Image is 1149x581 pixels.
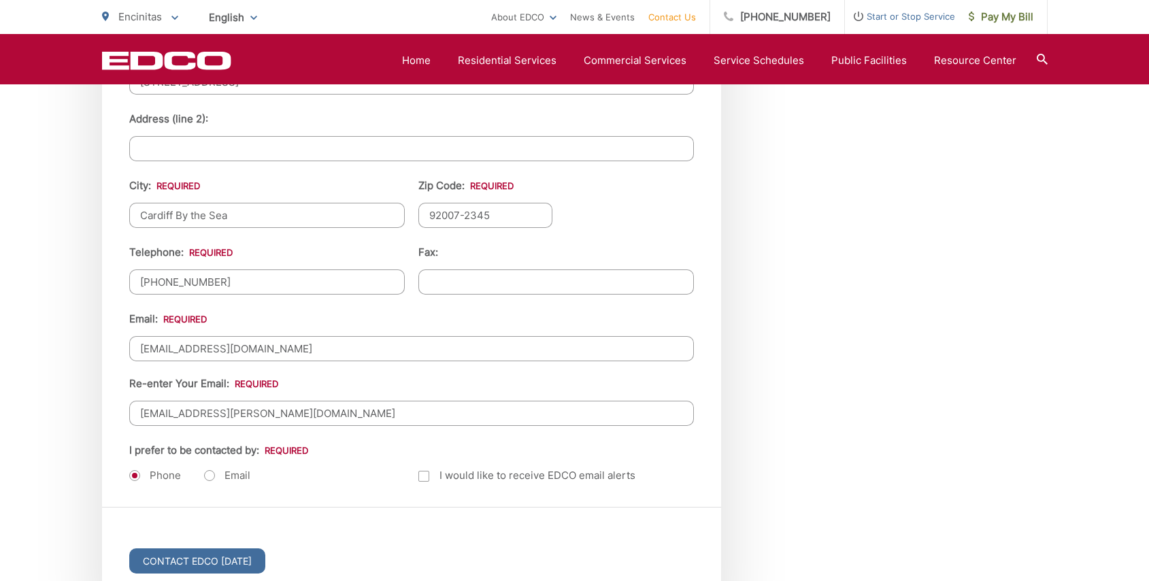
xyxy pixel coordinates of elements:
[570,9,635,25] a: News & Events
[418,180,514,192] label: Zip Code:
[129,313,207,325] label: Email:
[129,469,181,482] label: Phone
[129,548,265,574] input: Contact EDCO [DATE]
[418,467,635,484] label: I would like to receive EDCO email alerts
[129,113,208,125] label: Address (line 2):
[102,51,231,70] a: EDCD logo. Return to the homepage.
[648,9,696,25] a: Contact Us
[418,246,438,259] label: Fax:
[402,52,431,69] a: Home
[129,246,233,259] label: Telephone:
[129,378,278,390] label: Re-enter Your Email:
[491,9,556,25] a: About EDCO
[204,469,250,482] label: Email
[969,9,1033,25] span: Pay My Bill
[199,5,267,29] span: English
[129,444,308,456] label: I prefer to be contacted by:
[118,10,162,23] span: Encinitas
[714,52,804,69] a: Service Schedules
[831,52,907,69] a: Public Facilities
[934,52,1016,69] a: Resource Center
[129,180,200,192] label: City:
[458,52,556,69] a: Residential Services
[584,52,686,69] a: Commercial Services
